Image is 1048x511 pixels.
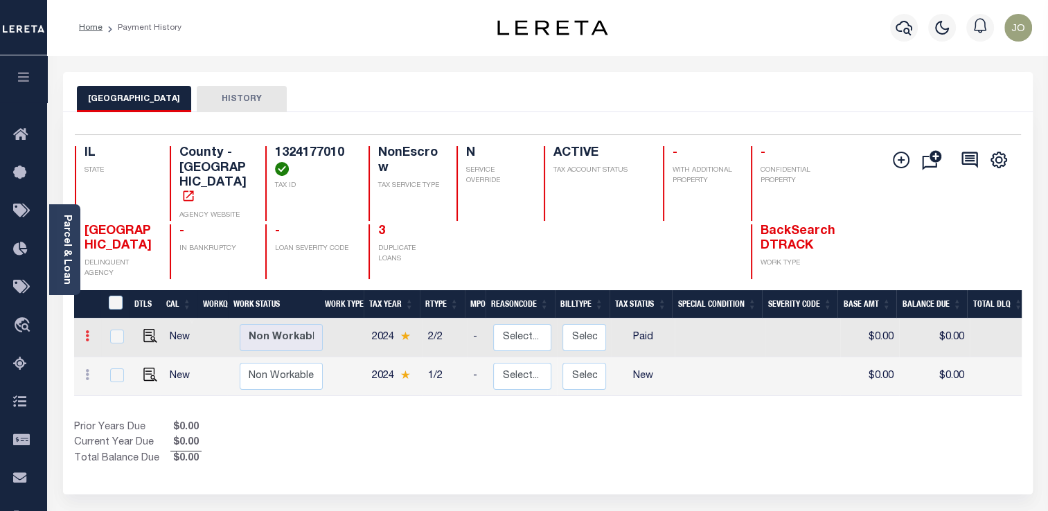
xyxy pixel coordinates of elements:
th: BillType: activate to sort column ascending [555,290,610,319]
p: STATE [85,165,154,176]
td: - [467,357,488,396]
p: LOAN SEVERITY CODE [275,244,352,254]
p: CONFIDENTIAL PROPERTY [761,165,830,186]
p: TAX SERVICE TYPE [378,181,439,191]
th: &nbsp; [100,290,129,319]
td: New [164,319,202,357]
th: MPO [465,290,486,319]
td: $0.00 [899,357,970,396]
button: [GEOGRAPHIC_DATA] [77,86,191,112]
p: AGENCY WEBSITE [179,210,249,221]
p: SERVICE OVERRIDE [466,165,527,186]
th: ReasonCode: activate to sort column ascending [486,290,555,319]
span: $0.00 [170,436,202,451]
th: RType: activate to sort column ascending [420,290,465,319]
th: DTLS [129,290,161,319]
h4: 1324177010 [275,146,352,176]
td: 2024 [366,319,422,357]
td: 2/2 [422,319,467,357]
th: Tax Status: activate to sort column ascending [610,290,673,319]
img: Star.svg [400,370,410,379]
th: Special Condition: activate to sort column ascending [672,290,762,319]
th: Severity Code: activate to sort column ascending [762,290,837,319]
td: Prior Years Due [74,420,170,436]
i: travel_explore [13,317,35,335]
img: Star.svg [400,332,410,341]
th: &nbsp;&nbsp;&nbsp;&nbsp;&nbsp;&nbsp;&nbsp;&nbsp;&nbsp;&nbsp; [74,290,100,319]
span: - [761,147,765,159]
span: - [673,147,677,159]
p: TAX ACCOUNT STATUS [553,165,646,176]
h4: N [466,146,527,161]
span: BackSearch DTRACK [761,225,835,253]
a: Parcel & Loan [62,215,71,285]
td: Current Year Due [74,436,170,451]
td: Paid [612,319,675,357]
p: IN BANKRUPTCY [179,244,249,254]
td: - [467,319,488,357]
p: WORK TYPE [761,258,830,269]
th: Base Amt: activate to sort column ascending [837,290,896,319]
img: logo-dark.svg [497,20,608,35]
h4: ACTIVE [553,146,646,161]
td: New [612,357,675,396]
td: Total Balance Due [74,451,170,467]
th: CAL: activate to sort column ascending [161,290,197,319]
img: svg+xml;base64,PHN2ZyB4bWxucz0iaHR0cDovL3d3dy53My5vcmcvMjAwMC9zdmciIHBvaW50ZXItZXZlbnRzPSJub25lIi... [1004,14,1032,42]
p: DUPLICATE LOANS [378,244,439,265]
p: DELINQUENT AGENCY [85,258,154,279]
h4: IL [85,146,154,161]
p: TAX ID [275,181,352,191]
th: Balance Due: activate to sort column ascending [896,290,967,319]
th: Total DLQ: activate to sort column ascending [967,290,1028,319]
td: $0.00 [899,319,970,357]
span: $0.00 [170,451,202,467]
h4: County - [GEOGRAPHIC_DATA] [179,146,249,206]
td: 2024 [366,357,422,396]
span: - [179,225,184,237]
a: Home [79,24,103,32]
p: WITH ADDITIONAL PROPERTY [673,165,734,186]
th: Tax Year: activate to sort column ascending [364,290,420,319]
span: [GEOGRAPHIC_DATA] [85,225,152,253]
a: 3 [378,225,385,237]
li: Payment History [103,21,181,34]
td: 1/2 [422,357,467,396]
span: $0.00 [170,420,202,436]
td: $0.00 [840,319,899,357]
h4: NonEscrow [378,146,439,176]
th: Work Type [319,290,364,319]
button: HISTORY [197,86,287,112]
th: WorkQ [197,290,228,319]
th: Work Status [228,290,322,319]
span: - [275,225,280,237]
td: New [164,357,202,396]
td: $0.00 [840,357,899,396]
